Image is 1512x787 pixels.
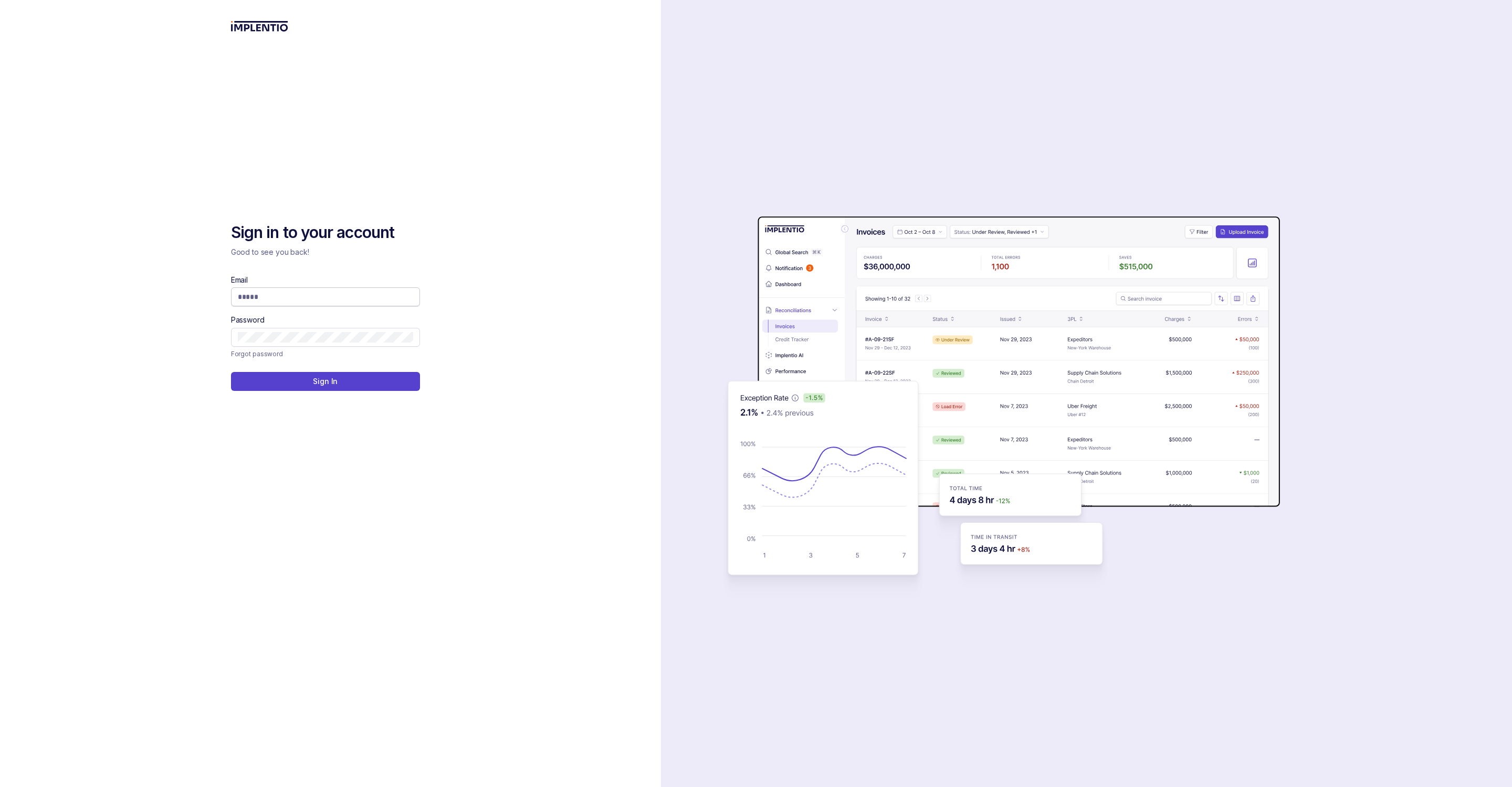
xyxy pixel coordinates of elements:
[231,372,420,391] button: Sign In
[313,376,338,387] p: Sign In
[231,349,283,359] p: Forgot password
[691,183,1284,604] img: signin-background.svg
[231,222,420,243] h2: Sign in to your account
[231,315,265,325] label: Password
[231,21,288,32] img: logo
[231,275,248,285] label: Email
[231,247,420,257] p: Good to see you back!
[231,349,283,359] a: Link Forgot password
